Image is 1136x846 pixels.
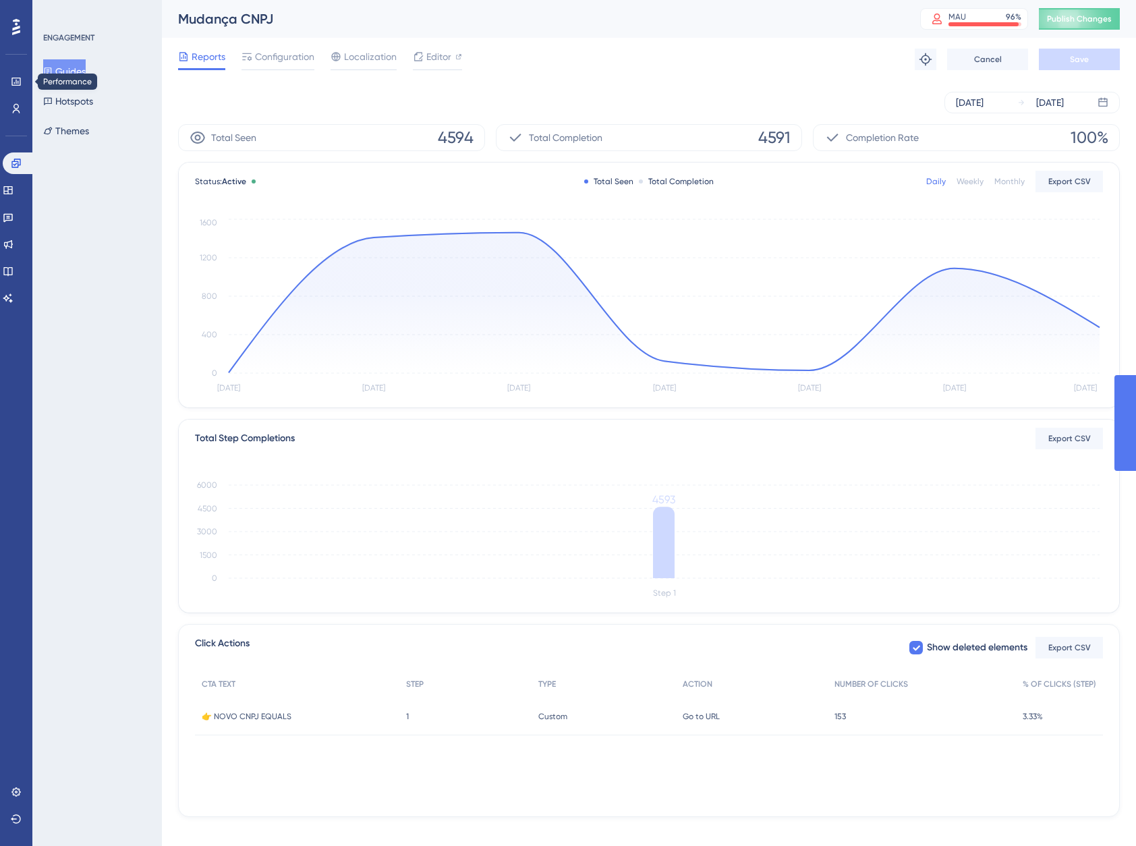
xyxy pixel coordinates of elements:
[947,49,1028,70] button: Cancel
[1048,642,1091,653] span: Export CSV
[211,130,256,146] span: Total Seen
[974,54,1002,65] span: Cancel
[1039,49,1120,70] button: Save
[438,127,474,148] span: 4594
[943,383,966,393] tspan: [DATE]
[43,119,89,143] button: Themes
[639,176,714,187] div: Total Completion
[1074,383,1097,393] tspan: [DATE]
[798,383,821,393] tspan: [DATE]
[683,711,720,722] span: Go to URL
[1048,176,1091,187] span: Export CSV
[197,527,217,536] tspan: 3000
[212,573,217,583] tspan: 0
[1071,127,1108,148] span: 100%
[200,551,217,560] tspan: 1500
[43,32,94,43] div: ENGAGEMENT
[202,711,291,722] span: 👉 NOVO CNPJ EQUALS
[200,218,217,227] tspan: 1600
[217,383,240,393] tspan: [DATE]
[584,176,633,187] div: Total Seen
[222,177,246,186] span: Active
[538,711,567,722] span: Custom
[43,59,86,84] button: Guides
[202,330,217,339] tspan: 400
[1023,679,1096,689] span: % OF CLICKS (STEP)
[956,94,984,111] div: [DATE]
[178,9,886,28] div: Mudança CNPJ
[926,176,946,187] div: Daily
[957,176,984,187] div: Weekly
[1079,793,1120,833] iframe: UserGuiding AI Assistant Launcher
[255,49,314,65] span: Configuration
[202,679,235,689] span: CTA TEXT
[927,640,1027,656] span: Show deleted elements
[202,291,217,301] tspan: 800
[994,176,1025,187] div: Monthly
[538,679,556,689] span: TYPE
[212,368,217,378] tspan: 0
[846,130,919,146] span: Completion Rate
[192,49,225,65] span: Reports
[1070,54,1089,65] span: Save
[1035,428,1103,449] button: Export CSV
[1036,94,1064,111] div: [DATE]
[200,253,217,262] tspan: 1200
[195,636,250,660] span: Click Actions
[948,11,966,22] div: MAU
[507,383,530,393] tspan: [DATE]
[652,493,675,506] tspan: 4593
[529,130,602,146] span: Total Completion
[43,89,93,113] button: Hotspots
[834,711,846,722] span: 153
[406,679,424,689] span: STEP
[758,127,791,148] span: 4591
[198,504,217,513] tspan: 4500
[362,383,385,393] tspan: [DATE]
[1035,637,1103,658] button: Export CSV
[1023,711,1043,722] span: 3.33%
[683,679,712,689] span: ACTION
[426,49,451,65] span: Editor
[1048,433,1091,444] span: Export CSV
[406,711,409,722] span: 1
[1006,11,1021,22] div: 96 %
[653,588,676,598] tspan: Step 1
[1035,171,1103,192] button: Export CSV
[344,49,397,65] span: Localization
[1039,8,1120,30] button: Publish Changes
[195,176,246,187] span: Status:
[834,679,908,689] span: NUMBER OF CLICKS
[1047,13,1112,24] span: Publish Changes
[653,383,676,393] tspan: [DATE]
[197,480,217,490] tspan: 6000
[195,430,295,447] div: Total Step Completions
